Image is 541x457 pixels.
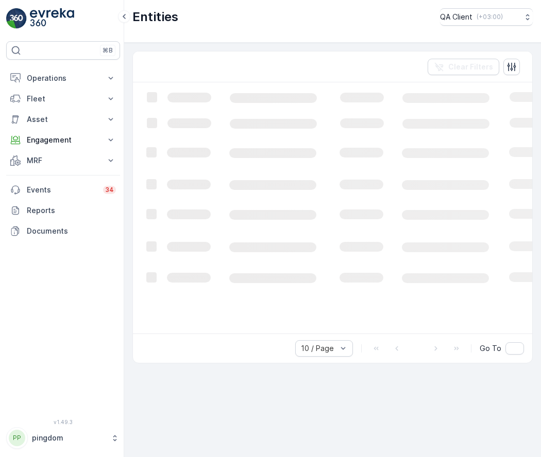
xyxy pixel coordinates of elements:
button: Fleet [6,89,120,109]
a: Documents [6,221,120,241]
p: pingdom [32,433,106,443]
button: MRF [6,150,120,171]
button: PPpingdom [6,427,120,449]
img: logo [6,8,27,29]
a: Events34 [6,180,120,200]
p: Engagement [27,135,99,145]
p: Fleet [27,94,99,104]
p: Reports [27,205,116,216]
p: Documents [27,226,116,236]
button: Operations [6,68,120,89]
button: Clear Filters [428,59,499,75]
p: ( +03:00 ) [477,13,503,21]
p: Clear Filters [448,62,493,72]
p: Operations [27,73,99,83]
span: v 1.49.3 [6,419,120,425]
a: Reports [6,200,120,221]
img: logo_light-DOdMpM7g.png [30,8,74,29]
button: Asset [6,109,120,130]
div: PP [9,430,25,446]
p: Entities [132,9,178,25]
p: Asset [27,114,99,125]
p: ⌘B [103,46,113,55]
button: Engagement [6,130,120,150]
button: QA Client(+03:00) [440,8,533,26]
p: QA Client [440,12,472,22]
span: Go To [480,343,501,354]
p: MRF [27,155,99,166]
p: Events [27,185,97,195]
p: 34 [105,186,114,194]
